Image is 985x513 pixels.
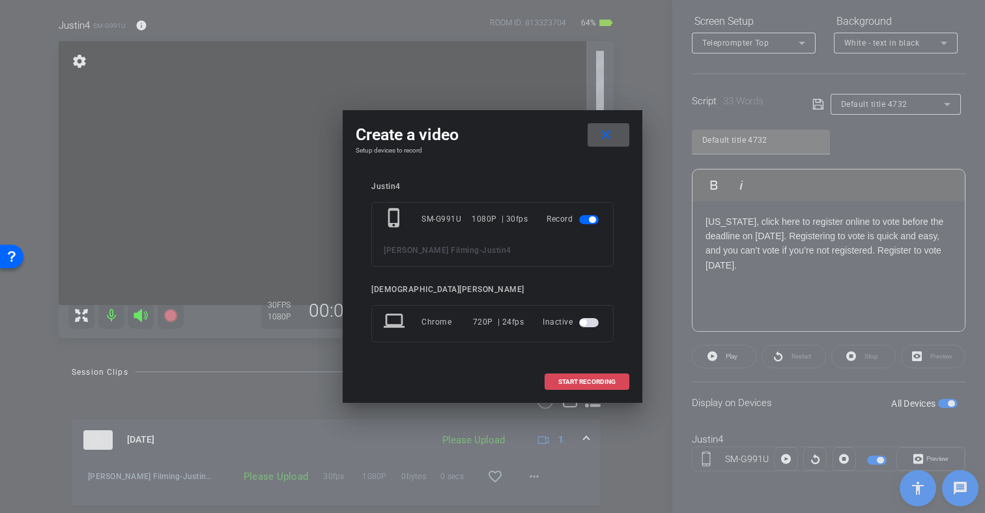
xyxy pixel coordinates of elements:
[482,246,511,255] span: Justin4
[558,379,616,385] span: START RECORDING
[545,374,629,390] button: START RECORDING
[543,310,601,334] div: Inactive
[473,310,524,334] div: 720P | 24fps
[356,147,629,154] h4: Setup devices to record
[356,123,629,147] div: Create a video
[384,310,407,334] mat-icon: laptop
[547,207,601,231] div: Record
[421,207,472,231] div: SM-G991U
[371,285,614,295] div: [DEMOGRAPHIC_DATA][PERSON_NAME]
[384,246,479,255] span: [PERSON_NAME] Filming
[384,207,407,231] mat-icon: phone_iphone
[479,246,483,255] span: -
[421,310,473,334] div: Chrome
[472,207,528,231] div: 1080P | 30fps
[371,182,614,192] div: Justin4
[598,127,614,143] mat-icon: close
